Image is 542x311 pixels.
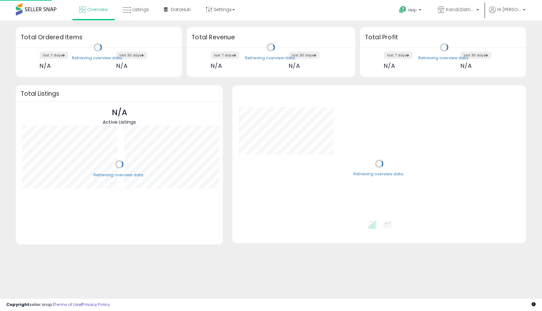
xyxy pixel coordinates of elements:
[87,6,108,13] span: Overview
[245,55,297,61] div: Retrieving overview data..
[418,55,470,61] div: Retrieving overview data..
[446,6,474,13] span: KandLDistribution LLC
[353,172,405,177] div: Retrieving overview data..
[497,6,521,13] span: Hi [PERSON_NAME]
[171,6,191,13] span: DataHub
[94,172,145,178] div: Retrieving overview data..
[72,55,124,61] div: Retrieving overview data..
[408,7,417,13] span: Help
[489,6,526,21] a: Hi [PERSON_NAME]
[399,6,407,14] i: Get Help
[132,6,149,13] span: Listings
[394,1,428,21] a: Help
